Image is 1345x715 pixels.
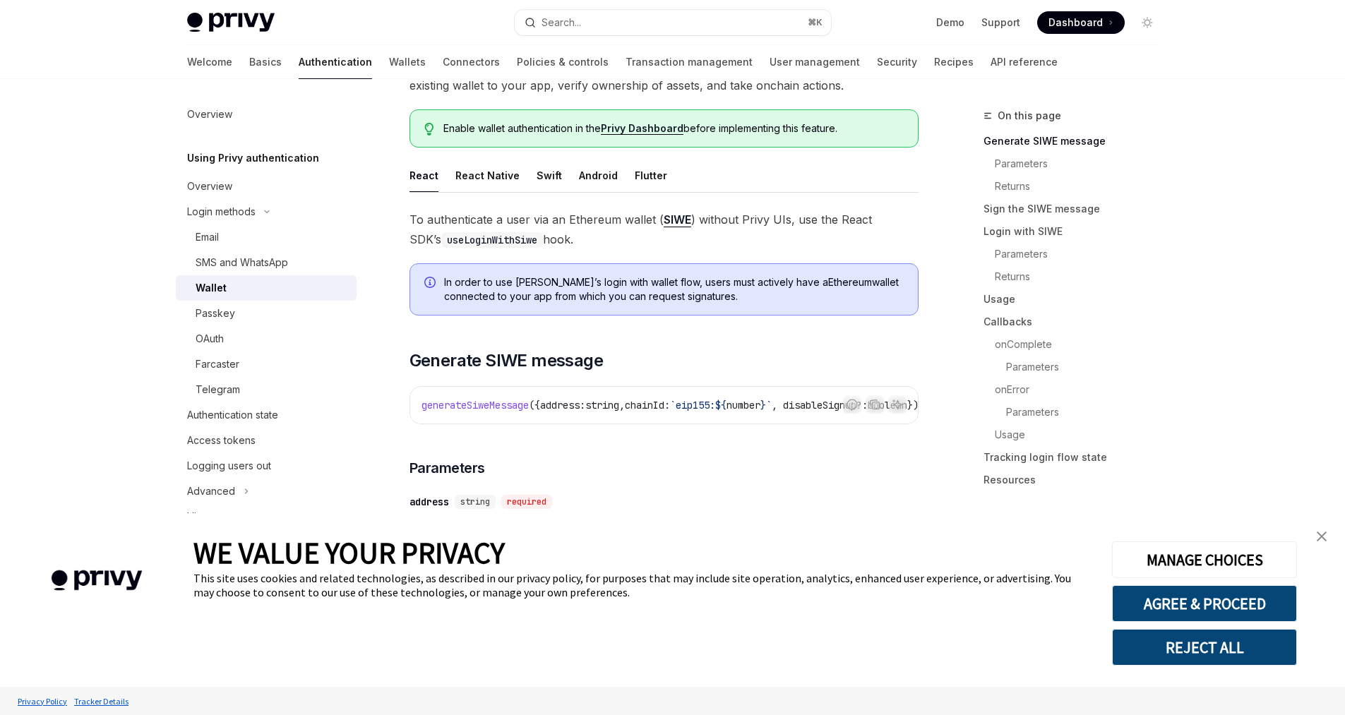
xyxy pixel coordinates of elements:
[984,198,1170,220] a: Sign the SIWE message
[984,130,1170,152] a: Generate SIWE message
[877,45,917,79] a: Security
[71,689,132,714] a: Tracker Details
[443,121,903,136] span: Enable wallet authentication in the before implementing this feature.
[176,174,357,199] a: Overview
[455,159,520,192] div: React Native
[585,399,619,411] span: string
[424,123,434,136] svg: Tip
[1317,531,1327,541] img: close banner
[176,301,357,326] a: Passkey
[537,159,562,192] div: Swift
[176,224,357,250] a: Email
[21,550,172,611] img: company logo
[444,275,904,304] span: In order to use [PERSON_NAME]’s login with wallet flow, users must actively have a Ethereum walle...
[984,288,1170,311] a: Usage
[991,45,1058,79] a: API reference
[176,504,357,529] a: UI components
[176,102,357,127] a: Overview
[1136,11,1159,34] button: Toggle dark mode
[808,17,823,28] span: ⌘ K
[984,378,1170,401] a: onError
[984,220,1170,243] a: Login with SIWE
[187,457,271,474] div: Logging users out
[187,178,232,195] div: Overview
[998,107,1061,124] span: On this page
[715,399,727,411] span: ${
[601,122,683,135] a: Privy Dashboard
[984,243,1170,265] a: Parameters
[866,395,884,414] button: Copy the contents from the code block
[888,395,907,414] button: Ask AI
[579,159,618,192] div: Android
[389,45,426,79] a: Wallets
[984,423,1170,446] a: Usage
[196,280,227,296] div: Wallet
[984,152,1170,175] a: Parameters
[1048,16,1103,30] span: Dashboard
[984,265,1170,288] a: Returns
[984,469,1170,491] a: Resources
[984,311,1170,333] a: Callbacks
[1112,541,1297,578] button: MANAGE CHOICES
[176,377,357,402] a: Telegram
[626,45,753,79] a: Transaction management
[619,399,625,411] span: ,
[176,250,357,275] a: SMS and WhatsApp
[176,453,357,479] a: Logging users out
[196,356,239,373] div: Farcaster
[529,399,540,411] span: ({
[443,45,500,79] a: Connectors
[542,14,581,31] div: Search...
[843,395,861,414] button: Report incorrect code
[410,495,449,509] div: address
[196,305,235,322] div: Passkey
[441,232,543,248] code: useLoginWithSiwe
[984,401,1170,423] a: Parameters
[540,399,585,411] span: address:
[14,689,71,714] a: Privacy Policy
[625,399,670,411] span: chainId:
[424,277,438,291] svg: Info
[1112,585,1297,622] button: AGREE & PROCEED
[176,479,357,504] button: Toggle Advanced section
[176,402,357,428] a: Authentication state
[1037,11,1125,34] a: Dashboard
[984,175,1170,198] a: Returns
[187,106,232,123] div: Overview
[934,45,974,79] a: Recipes
[984,333,1170,356] a: onComplete
[772,399,862,411] span: , disableSignup?
[936,16,964,30] a: Demo
[766,399,772,411] span: `
[907,399,919,411] span: })
[187,508,257,525] div: UI components
[187,150,319,167] h5: Using Privy authentication
[422,399,529,411] span: generateSiweMessage
[984,356,1170,378] a: Parameters
[187,432,256,449] div: Access tokens
[670,399,715,411] span: `eip155:
[635,159,667,192] div: Flutter
[1308,522,1336,551] a: close banner
[1112,629,1297,666] button: REJECT ALL
[196,381,240,398] div: Telegram
[176,352,357,377] a: Farcaster
[460,496,490,507] span: string
[760,399,766,411] span: }
[501,495,552,509] div: required
[984,446,1170,469] a: Tracking login flow state
[176,199,357,224] button: Toggle Login methods section
[410,210,919,249] span: To authenticate a user via an Ethereum wallet ( ) without Privy UIs, use the React SDK’s hook.
[193,571,1091,599] div: This site uses cookies and related technologies, as described in our privacy policy, for purposes...
[727,399,760,411] span: number
[664,212,691,227] a: SIWE
[515,10,831,35] button: Open search
[196,330,224,347] div: OAuth
[187,45,232,79] a: Welcome
[981,16,1020,30] a: Support
[187,483,235,500] div: Advanced
[299,45,372,79] a: Authentication
[176,275,357,301] a: Wallet
[187,407,278,423] div: Authentication state
[187,203,256,220] div: Login methods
